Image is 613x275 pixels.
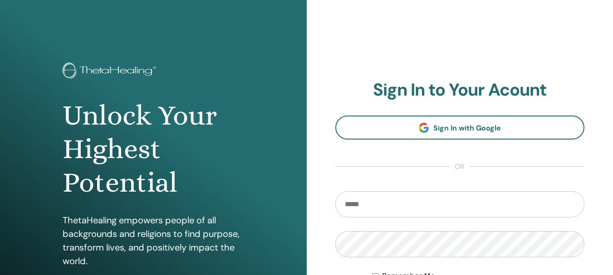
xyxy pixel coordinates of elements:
h1: Unlock Your Highest Potential [63,99,244,200]
p: ThetaHealing empowers people of all backgrounds and religions to find purpose, transform lives, a... [63,213,244,268]
a: Sign In with Google [335,116,585,140]
h2: Sign In to Your Acount [335,80,585,101]
span: or [450,161,469,172]
span: Sign In with Google [433,123,501,133]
